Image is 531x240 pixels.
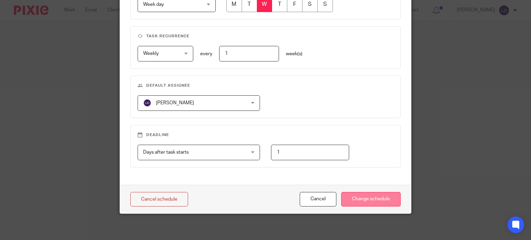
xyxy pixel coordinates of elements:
span: Week day [143,2,164,7]
h3: Default assignee [138,83,394,88]
span: week(s) [286,51,302,56]
a: Cancel schedule [130,192,188,207]
button: Cancel [300,192,336,207]
span: Days after task starts [143,150,189,155]
span: Weekly [143,51,159,56]
h3: Task recurrence [138,33,394,39]
img: svg%3E [143,99,151,107]
p: every [200,50,212,57]
span: [PERSON_NAME] [156,100,194,105]
h3: Deadline [138,132,394,138]
input: Change schedule [341,192,401,207]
